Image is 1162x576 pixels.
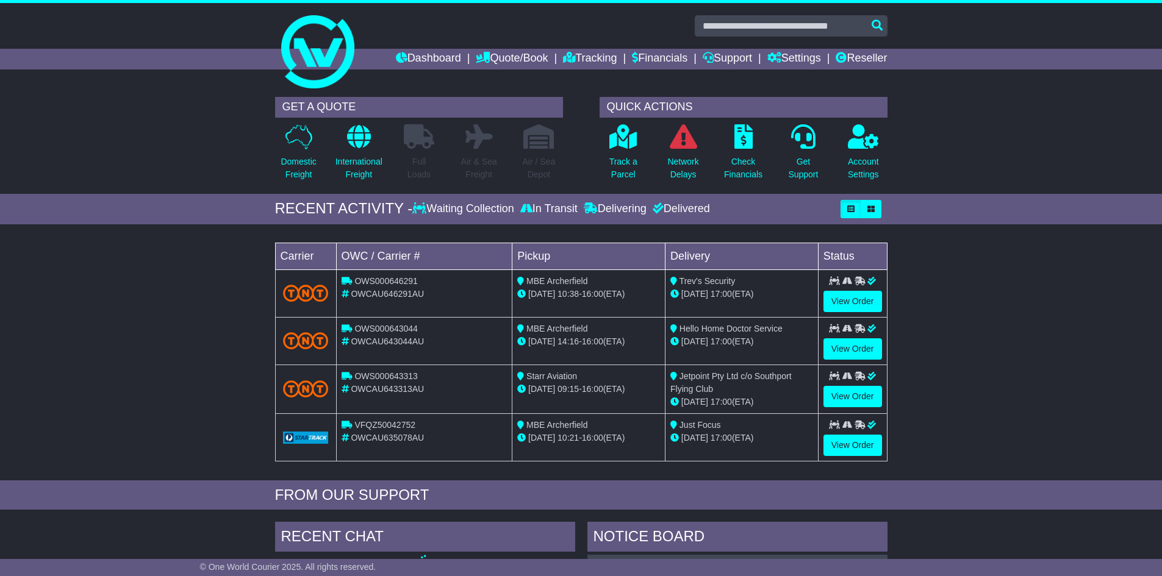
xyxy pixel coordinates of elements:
[351,336,424,346] span: OWCAU643044AU
[523,155,556,181] p: Air / Sea Depot
[558,336,579,346] span: 14:16
[582,433,603,443] span: 16:00
[335,155,382,181] p: International Freight
[275,486,888,504] div: FROM OUR SUPPORT
[528,336,555,346] span: [DATE]
[670,335,813,348] div: (ETA)
[818,243,887,269] td: Status
[517,383,660,396] div: - (ETA)
[412,202,517,216] div: Waiting Collection
[680,420,721,430] span: Just Focus
[283,432,329,444] img: GetCarrierServiceLogo
[563,49,617,69] a: Tracking
[476,49,548,69] a: Quote/Book
[336,243,512,269] td: OWC / Carrier #
[582,384,603,394] span: 16:00
[354,276,418,286] span: OWS000646291
[711,336,732,346] span: 17:00
[558,433,579,443] span: 10:21
[724,155,762,181] p: Check Financials
[723,124,763,188] a: CheckFinancials
[461,155,497,181] p: Air & Sea Freight
[703,49,752,69] a: Support
[609,124,638,188] a: Track aParcel
[200,562,376,572] span: © One World Courier 2025. All rights reserved.
[665,243,818,269] td: Delivery
[787,124,819,188] a: GetSupport
[823,435,882,456] a: View Order
[836,49,887,69] a: Reseller
[351,289,424,299] span: OWCAU646291AU
[670,396,813,408] div: (ETA)
[582,289,603,299] span: 16:00
[558,384,579,394] span: 09:15
[283,285,329,301] img: TNT_Domestic.png
[526,420,587,430] span: MBE Archerfield
[517,432,660,444] div: - (ETA)
[275,200,413,218] div: RECENT ACTIVITY -
[711,397,732,407] span: 17:00
[680,324,783,333] span: Hello Home Doctor Service
[528,433,555,443] span: [DATE]
[528,289,555,299] span: [DATE]
[275,522,575,555] div: RECENT CHAT
[528,384,555,394] span: [DATE]
[600,97,888,118] div: QUICK ACTIONS
[670,371,792,394] span: Jetpoint Pty Ltd c/o Southport Flying Club
[681,336,708,346] span: [DATE]
[670,432,813,444] div: (ETA)
[517,202,581,216] div: In Transit
[275,97,563,118] div: GET A QUOTE
[711,433,732,443] span: 17:00
[335,124,383,188] a: InternationalFreight
[404,155,434,181] p: Full Loads
[823,338,882,360] a: View Order
[354,324,418,333] span: OWS000643044
[667,155,698,181] p: Network Delays
[351,433,424,443] span: OWCAU635078AU
[767,49,821,69] a: Settings
[283,332,329,349] img: TNT_Domestic.png
[823,291,882,312] a: View Order
[823,386,882,407] a: View Order
[680,276,736,286] span: Trev's Security
[517,288,660,300] div: - (ETA)
[526,324,587,333] span: MBE Archerfield
[354,420,415,430] span: VFQZ50042752
[587,522,888,555] div: NOTICE BOARD
[848,155,879,181] p: Account Settings
[847,124,880,188] a: AccountSettings
[526,276,587,286] span: MBE Archerfield
[526,371,577,381] span: Starr Aviation
[558,289,579,299] span: 10:38
[275,243,336,269] td: Carrier
[582,336,603,346] span: 16:00
[650,202,710,216] div: Delivered
[581,202,650,216] div: Delivering
[517,335,660,348] div: - (ETA)
[354,371,418,381] span: OWS000643313
[711,289,732,299] span: 17:00
[681,289,708,299] span: [DATE]
[396,49,461,69] a: Dashboard
[280,124,317,188] a: DomesticFreight
[670,288,813,300] div: (ETA)
[281,155,316,181] p: Domestic Freight
[632,49,687,69] a: Financials
[512,243,665,269] td: Pickup
[609,155,637,181] p: Track a Parcel
[667,124,699,188] a: NetworkDelays
[351,384,424,394] span: OWCAU643313AU
[681,433,708,443] span: [DATE]
[788,155,818,181] p: Get Support
[283,380,329,397] img: TNT_Domestic.png
[681,397,708,407] span: [DATE]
